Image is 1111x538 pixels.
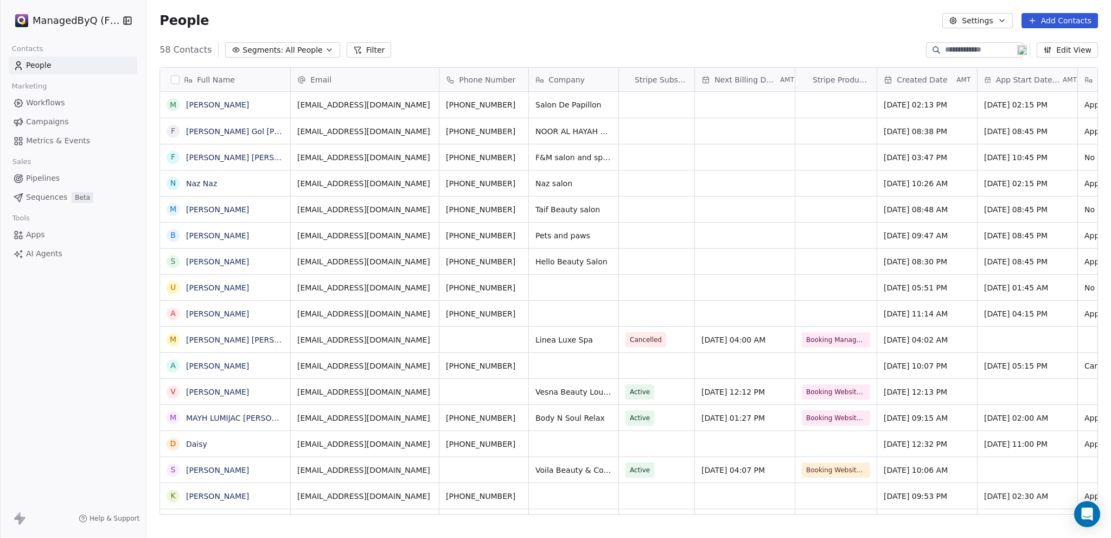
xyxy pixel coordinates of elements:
div: App Start Date TimeAMT [978,68,1077,91]
span: [DATE] 01:45 AM [984,282,1071,293]
a: [PERSON_NAME] [PERSON_NAME] [186,153,315,162]
span: [DATE] 08:30 PM [884,256,970,267]
button: Settings [942,13,1012,28]
span: [DATE] 04:02 AM [884,334,970,345]
span: 58 Contacts [159,43,212,56]
span: [PHONE_NUMBER] [446,439,522,450]
span: [EMAIL_ADDRESS][DOMAIN_NAME] [297,178,432,189]
a: [PERSON_NAME] [186,362,249,370]
a: Help & Support [79,514,139,523]
span: [EMAIL_ADDRESS][DOMAIN_NAME] [297,334,432,345]
span: Linea Luxe Spa [535,334,612,345]
div: M [170,99,176,111]
div: M [170,204,176,215]
span: [EMAIL_ADDRESS][DOMAIN_NAME] [297,308,432,319]
span: Booking Website + App (Tier 3) [806,413,866,423]
span: [DATE] 02:13 PM [884,99,970,110]
span: [DATE] 09:47 AM [884,230,970,241]
span: [EMAIL_ADDRESS][DOMAIN_NAME] [297,256,432,267]
div: Created DateAMT [877,68,977,91]
a: [PERSON_NAME] [186,231,249,240]
a: [PERSON_NAME] [PERSON_NAME] [186,336,315,344]
img: Stripe.png [15,14,28,27]
div: S [171,256,176,267]
span: [DATE] 10:07 PM [884,360,970,371]
span: Stripe Product Name [813,74,870,85]
a: [PERSON_NAME] [186,283,249,292]
span: Cancelled [630,334,662,345]
span: [DATE] 04:00 AM [701,334,788,345]
span: Created Date [897,74,947,85]
span: [EMAIL_ADDRESS][DOMAIN_NAME] [297,465,432,476]
span: [DATE] 12:13 PM [884,387,970,397]
span: [DATE] 03:47 PM [884,152,970,163]
span: [DATE] 08:45 PM [984,256,1071,267]
span: Pets and paws [535,230,612,241]
span: Body N Soul Relax [535,413,612,423]
span: Full Name [197,74,235,85]
span: [DATE] 08:45 PM [984,126,1071,137]
div: F [171,125,175,137]
a: SequencesBeta [9,188,137,206]
span: [DATE] 12:12 PM [701,387,788,397]
span: [DATE] 02:15 PM [984,178,1071,189]
span: [EMAIL_ADDRESS][DOMAIN_NAME] [297,360,432,371]
span: Hello Beauty Salon [535,256,612,267]
a: MAYH LUMIJAC [PERSON_NAME] [186,414,306,422]
a: AI Agents [9,245,137,263]
span: [DATE] 05:15 PM [984,360,1071,371]
span: [EMAIL_ADDRESS][DOMAIN_NAME] [297,152,432,163]
span: AMT [956,75,970,84]
span: Booking Website + App (Tier 3) [806,387,866,397]
button: ManagedByQ (FZE) [13,11,116,30]
span: People [159,12,209,29]
span: [DATE] 02:15 PM [984,99,1071,110]
span: Help & Support [90,514,139,523]
a: [PERSON_NAME] [186,309,249,318]
span: [EMAIL_ADDRESS][DOMAIN_NAME] [297,439,432,450]
span: [DATE] 02:30 AM [984,491,1071,502]
span: Sequences [26,192,67,203]
span: Phone Number [459,74,515,85]
span: [EMAIL_ADDRESS][DOMAIN_NAME] [297,230,432,241]
button: Filter [347,42,392,58]
span: [PHONE_NUMBER] [446,99,522,110]
div: StripeStripe Product Name [795,68,877,91]
span: Next Billing Date [714,74,778,85]
button: Edit View [1037,42,1098,58]
span: Vesna Beauty Lounge [535,387,612,397]
a: Campaigns [9,113,137,131]
span: [PHONE_NUMBER] [446,152,522,163]
img: 19.png [1017,45,1027,55]
div: D [170,438,176,450]
a: Daisy [186,440,207,448]
div: M [170,412,176,423]
a: [PERSON_NAME] Gol [PERSON_NAME] [186,127,330,136]
span: Apps [26,229,45,240]
a: [PERSON_NAME] [186,492,249,501]
a: People [9,56,137,74]
div: Email [291,68,439,91]
span: Workflows [26,97,65,109]
span: [DATE] 08:45 PM [984,230,1071,241]
div: StripeStripe Subscription Status [619,68,694,91]
span: Pipelines [26,173,60,184]
span: Campaigns [26,116,68,128]
span: Active [630,413,650,423]
span: [PHONE_NUMBER] [446,178,522,189]
div: Full Name [160,68,290,91]
span: [DATE] 08:45 PM [984,204,1071,215]
span: [DATE] 10:45 PM [984,152,1071,163]
div: A [170,360,176,371]
span: AMT [780,75,794,84]
span: [DATE] 10:26 AM [884,178,970,189]
div: M [170,334,176,345]
a: [PERSON_NAME] [186,257,249,266]
span: Taif Beauty salon [535,204,612,215]
span: [PHONE_NUMBER] [446,491,522,502]
span: AMT [1063,75,1077,84]
div: K [171,490,176,502]
a: Pipelines [9,169,137,187]
a: [PERSON_NAME] [186,466,249,474]
a: [PERSON_NAME] [186,100,249,109]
